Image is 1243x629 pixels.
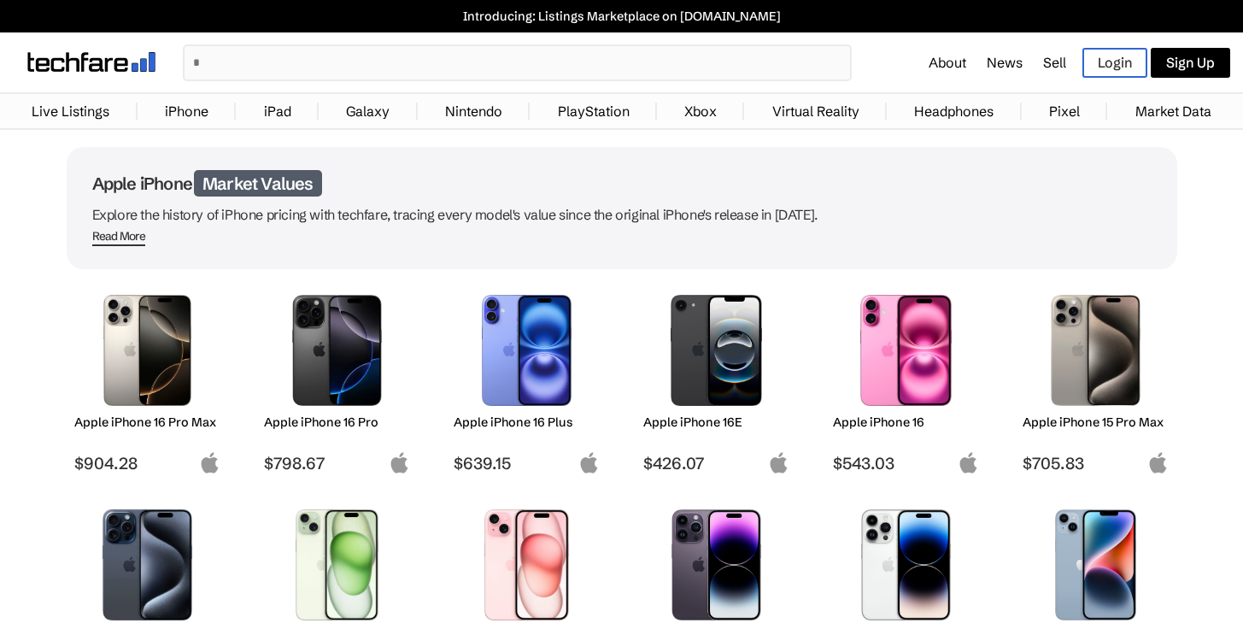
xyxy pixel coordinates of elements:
[1041,94,1088,128] a: Pixel
[643,414,789,430] h2: Apple iPhone 16E
[156,94,217,128] a: iPhone
[1127,94,1220,128] a: Market Data
[987,54,1023,71] a: News
[92,229,146,244] div: Read More
[74,453,220,473] span: $904.28
[92,203,1152,226] p: Explore the history of iPhone pricing with techfare, tracing every model's value since the origin...
[846,295,966,406] img: iPhone 16
[656,509,777,620] img: iPhone 14 Pro Max
[1147,452,1169,473] img: apple-logo
[264,414,410,430] h2: Apple iPhone 16 Pro
[389,452,410,473] img: apple-logo
[337,94,398,128] a: Galaxy
[87,295,208,406] img: iPhone 16 Pro Max
[23,94,118,128] a: Live Listings
[1151,48,1230,78] a: Sign Up
[454,414,600,430] h2: Apple iPhone 16 Plus
[929,54,966,71] a: About
[643,453,789,473] span: $426.07
[833,453,979,473] span: $543.03
[466,509,587,620] img: iPhone 15
[92,173,1152,194] h1: Apple iPhone
[764,94,868,128] a: Virtual Reality
[1043,54,1066,71] a: Sell
[846,509,966,620] img: iPhone 14 Pro
[255,94,300,128] a: iPad
[676,94,725,128] a: Xbox
[578,452,600,473] img: apple-logo
[27,52,155,72] img: techfare logo
[9,9,1234,24] a: Introducing: Listings Marketplace on [DOMAIN_NAME]
[656,295,777,406] img: iPhone 16E
[277,295,397,406] img: iPhone 16 Pro
[256,286,419,473] a: iPhone 16 Pro Apple iPhone 16 Pro $798.67 apple-logo
[264,453,410,473] span: $798.67
[446,286,608,473] a: iPhone 16 Plus Apple iPhone 16 Plus $639.15 apple-logo
[199,452,220,473] img: apple-logo
[92,229,146,246] span: Read More
[636,286,798,473] a: iPhone 16E Apple iPhone 16E $426.07 apple-logo
[1035,295,1156,406] img: iPhone 15 Pro Max
[833,414,979,430] h2: Apple iPhone 16
[194,170,322,197] span: Market Values
[1082,48,1147,78] a: Login
[958,452,979,473] img: apple-logo
[906,94,1002,128] a: Headphones
[466,295,587,406] img: iPhone 16 Plus
[437,94,511,128] a: Nintendo
[1035,509,1156,620] img: iPhone 14 Plus
[277,509,397,620] img: iPhone 15 Plus
[825,286,988,473] a: iPhone 16 Apple iPhone 16 $543.03 apple-logo
[87,509,208,620] img: iPhone 15 Pro
[454,453,600,473] span: $639.15
[1023,414,1169,430] h2: Apple iPhone 15 Pro Max
[74,414,220,430] h2: Apple iPhone 16 Pro Max
[1023,453,1169,473] span: $705.83
[768,452,789,473] img: apple-logo
[549,94,638,128] a: PlayStation
[1015,286,1177,473] a: iPhone 15 Pro Max Apple iPhone 15 Pro Max $705.83 apple-logo
[67,286,229,473] a: iPhone 16 Pro Max Apple iPhone 16 Pro Max $904.28 apple-logo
